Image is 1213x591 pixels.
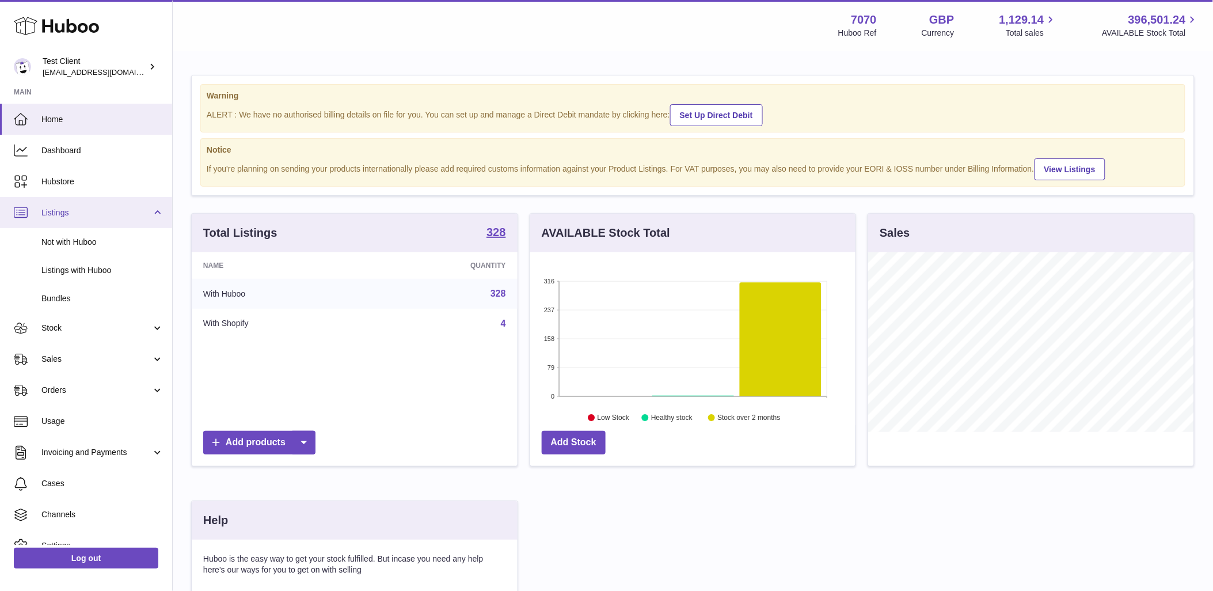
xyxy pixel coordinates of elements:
[880,225,910,241] h3: Sales
[207,145,1179,156] strong: Notice
[192,309,367,339] td: With Shopify
[41,385,151,396] span: Orders
[41,323,151,334] span: Stock
[43,67,169,77] span: [EMAIL_ADDRESS][DOMAIN_NAME]
[41,416,163,427] span: Usage
[486,226,505,240] a: 328
[41,293,163,304] span: Bundles
[1006,28,1057,39] span: Total sales
[41,354,151,365] span: Sales
[501,319,506,328] a: 4
[41,207,151,218] span: Listings
[41,237,163,248] span: Not with Huboo
[43,56,146,78] div: Test Client
[490,289,506,298] a: 328
[207,103,1179,126] div: ALERT : We have no authorised billing details on file for you. You can set up and manage a Direct...
[207,90,1179,101] strong: Warning
[547,364,554,371] text: 79
[41,447,151,458] span: Invoicing and Payments
[14,58,31,75] img: QATestClientTwo@hubboo.co.uk
[1035,158,1105,180] a: View Listings
[651,414,693,422] text: Healthy stock
[929,12,954,28] strong: GBP
[192,279,367,309] td: With Huboo
[838,28,877,39] div: Huboo Ref
[207,157,1179,180] div: If you're planning on sending your products internationally please add required customs informati...
[922,28,955,39] div: Currency
[544,306,554,313] text: 237
[1128,12,1186,28] span: 396,501.24
[41,509,163,520] span: Channels
[670,104,763,126] a: Set Up Direct Debit
[542,431,606,454] a: Add Stock
[598,414,630,422] text: Low Stock
[486,226,505,238] strong: 328
[551,393,554,400] text: 0
[717,414,780,422] text: Stock over 2 months
[1102,12,1199,39] a: 396,501.24 AVAILABLE Stock Total
[41,265,163,276] span: Listings with Huboo
[41,114,163,125] span: Home
[999,12,1058,39] a: 1,129.14 Total sales
[544,278,554,285] text: 316
[542,225,670,241] h3: AVAILABLE Stock Total
[851,12,877,28] strong: 7070
[367,252,518,279] th: Quantity
[41,478,163,489] span: Cases
[203,431,315,454] a: Add products
[41,540,163,551] span: Settings
[41,176,163,187] span: Hubstore
[544,335,554,342] text: 158
[203,554,506,575] p: Huboo is the easy way to get your stock fulfilled. But incase you need any help here's our ways f...
[203,225,277,241] h3: Total Listings
[14,548,158,569] a: Log out
[1102,28,1199,39] span: AVAILABLE Stock Total
[203,513,228,528] h3: Help
[999,12,1044,28] span: 1,129.14
[192,252,367,279] th: Name
[41,145,163,156] span: Dashboard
